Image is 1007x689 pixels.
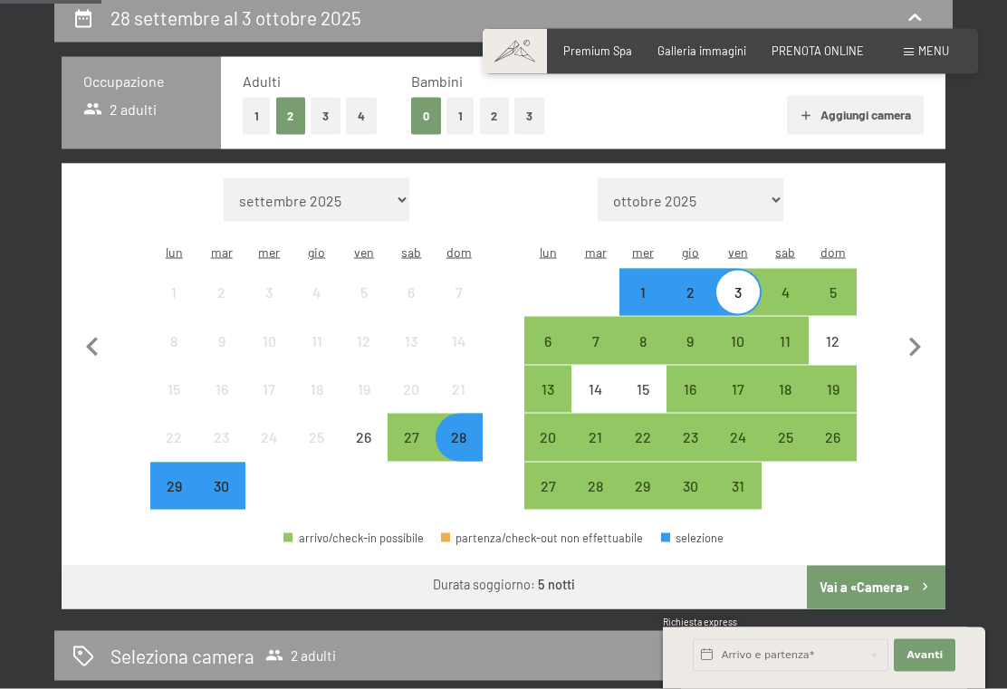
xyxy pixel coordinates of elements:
div: Wed Oct 22 2025 [619,414,667,461]
abbr: giovedì [308,244,325,260]
div: 2 [668,285,712,329]
div: arrivo/check-in possibile [524,366,571,413]
div: arrivo/check-in possibile [667,463,714,510]
div: arrivo/check-in possibile [667,414,714,461]
div: 8 [621,334,665,378]
div: arrivo/check-in non effettuabile [809,317,856,364]
div: Wed Oct 08 2025 [619,317,667,364]
abbr: lunedì [540,244,557,260]
div: partenza/check-out non effettuabile [441,532,644,544]
div: arrivo/check-in possibile [667,269,714,316]
div: arrivo/check-in possibile [571,463,619,510]
div: arrivo/check-in possibile [283,532,424,544]
div: Thu Sep 04 2025 [293,269,340,316]
div: arrivo/check-in possibile [762,269,809,316]
div: Tue Sep 09 2025 [198,317,245,364]
div: Wed Oct 29 2025 [619,463,667,510]
div: Sun Oct 12 2025 [809,317,856,364]
div: 8 [152,334,196,378]
div: arrivo/check-in non effettuabile [571,366,619,413]
div: 18 [763,382,807,426]
div: selezione [661,532,724,544]
div: arrivo/check-in non effettuabile [245,269,293,316]
div: arrivo/check-in possibile [667,317,714,364]
abbr: domenica [820,244,846,260]
div: 20 [389,382,433,426]
div: 11 [294,334,338,378]
a: PRENOTA ONLINE [772,43,864,58]
div: arrivo/check-in possibile [809,366,856,413]
span: 2 adulti [265,646,336,665]
div: arrivo/check-in non effettuabile [245,317,293,364]
div: Tue Sep 23 2025 [198,414,245,461]
div: Thu Sep 11 2025 [293,317,340,364]
div: 30 [200,479,244,522]
div: arrivo/check-in non effettuabile [388,366,435,413]
h3: Occupazione [83,72,199,91]
div: 27 [389,430,433,474]
div: arrivo/check-in possibile [762,317,809,364]
div: 21 [437,382,481,426]
abbr: venerdì [728,244,748,260]
div: 12 [810,334,854,378]
div: 13 [389,334,433,378]
div: 15 [621,382,665,426]
button: Vai a «Camera» [807,566,945,609]
div: Sat Oct 11 2025 [762,317,809,364]
div: 26 [342,430,386,474]
div: 16 [200,382,244,426]
abbr: martedì [211,244,233,260]
span: Avanti [906,648,943,663]
button: 2 [480,98,510,135]
div: Thu Oct 23 2025 [667,414,714,461]
div: Wed Oct 01 2025 [619,269,667,316]
div: arrivo/check-in non effettuabile [388,269,435,316]
div: Fri Sep 05 2025 [340,269,388,316]
div: Fri Oct 10 2025 [714,317,762,364]
div: 12 [342,334,386,378]
div: Tue Oct 28 2025 [571,463,619,510]
abbr: sabato [775,244,795,260]
div: Thu Oct 02 2025 [667,269,714,316]
div: Mon Sep 08 2025 [150,317,197,364]
div: 17 [247,382,291,426]
div: Fri Sep 26 2025 [340,414,388,461]
span: Richiesta express [663,617,737,627]
div: 18 [294,382,338,426]
span: 2 adulti [83,100,157,120]
div: Mon Sep 29 2025 [150,463,197,510]
div: 1 [152,285,196,329]
div: arrivo/check-in non effettuabile [436,269,483,316]
div: 28 [437,430,481,474]
div: 29 [152,479,196,522]
div: arrivo/check-in non effettuabile [388,317,435,364]
div: Sat Sep 20 2025 [388,366,435,413]
div: 3 [247,285,291,329]
div: Sun Oct 05 2025 [809,269,856,316]
div: arrivo/check-in possibile [809,269,856,316]
div: 24 [247,430,291,474]
div: 2 [200,285,244,329]
div: arrivo/check-in non effettuabile [436,317,483,364]
div: Sun Oct 19 2025 [809,366,856,413]
div: arrivo/check-in possibile [524,414,571,461]
div: Thu Sep 18 2025 [293,366,340,413]
div: 21 [573,430,617,474]
div: Thu Sep 25 2025 [293,414,340,461]
abbr: mercoledì [632,244,654,260]
div: 14 [437,334,481,378]
div: Tue Oct 21 2025 [571,414,619,461]
div: Tue Sep 02 2025 [198,269,245,316]
button: 1 [446,98,475,135]
div: arrivo/check-in non effettuabile [340,317,388,364]
div: 1 [621,285,665,329]
div: arrivo/check-in non effettuabile [150,317,197,364]
div: 7 [573,334,617,378]
div: Fri Sep 12 2025 [340,317,388,364]
div: arrivo/check-in possibile [762,414,809,461]
div: arrivo/check-in non effettuabile [198,414,245,461]
div: arrivo/check-in non effettuabile [340,269,388,316]
div: arrivo/check-in non effettuabile [198,317,245,364]
div: arrivo/check-in possibile [150,463,197,510]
